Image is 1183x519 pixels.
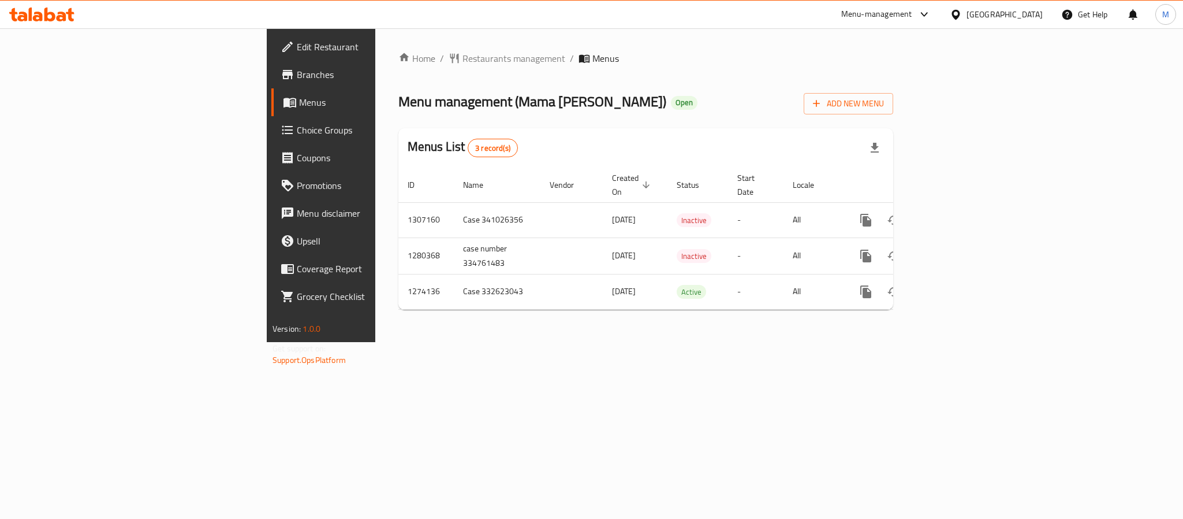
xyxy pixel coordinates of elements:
span: Active [677,286,706,299]
button: Add New Menu [804,93,893,114]
td: - [728,238,783,274]
td: - [728,202,783,238]
td: Case 332623043 [454,274,540,309]
span: Menu management ( Mama [PERSON_NAME] ) [398,88,666,114]
span: [DATE] [612,248,636,263]
a: Upsell [271,227,464,255]
a: Menu disclaimer [271,199,464,227]
div: [GEOGRAPHIC_DATA] [966,8,1043,21]
a: Promotions [271,172,464,199]
button: more [852,242,880,270]
nav: breadcrumb [398,51,893,65]
span: 1.0.0 [303,321,320,336]
span: M [1162,8,1169,21]
td: All [783,238,843,274]
button: more [852,278,880,306]
span: Menus [299,95,455,109]
td: - [728,274,783,309]
span: Name [463,178,498,192]
span: Start Date [737,171,770,199]
span: Upsell [297,234,455,248]
span: Restaurants management [462,51,565,65]
a: Support.OpsPlatform [273,353,346,368]
button: Change Status [880,242,908,270]
div: Open [671,96,697,110]
li: / [570,51,574,65]
a: Restaurants management [449,51,565,65]
div: Export file [861,134,889,162]
span: Version: [273,321,301,336]
span: Menu disclaimer [297,206,455,220]
a: Edit Restaurant [271,33,464,61]
a: Branches [271,61,464,88]
span: Created On [612,171,654,199]
span: [DATE] [612,212,636,227]
button: Change Status [880,278,908,306]
span: Locale [793,178,829,192]
button: Change Status [880,206,908,234]
span: ID [408,178,430,192]
span: Add New Menu [813,97,884,111]
span: Edit Restaurant [297,40,455,54]
td: All [783,274,843,309]
a: Menus [271,88,464,116]
a: Coupons [271,144,464,172]
a: Choice Groups [271,116,464,144]
span: Choice Groups [297,123,455,137]
div: Inactive [677,213,711,227]
span: Promotions [297,179,455,192]
a: Coverage Report [271,255,464,283]
div: Inactive [677,249,711,263]
button: more [852,206,880,234]
span: Open [671,98,697,107]
span: Coupons [297,151,455,165]
span: Coverage Report [297,262,455,276]
span: Inactive [677,250,711,263]
span: Branches [297,68,455,81]
h2: Menus List [408,138,518,157]
span: 3 record(s) [468,143,517,154]
div: Total records count [468,139,518,157]
td: All [783,202,843,238]
td: case number 334761483 [454,238,540,274]
th: Actions [843,168,972,203]
td: Case 341026356 [454,202,540,238]
a: Grocery Checklist [271,283,464,310]
span: Vendor [550,178,589,192]
table: enhanced table [398,168,972,310]
div: Menu-management [841,8,912,21]
span: Inactive [677,214,711,227]
span: Status [677,178,714,192]
span: [DATE] [612,284,636,299]
span: Get support on: [273,341,326,356]
span: Grocery Checklist [297,290,455,303]
span: Menus [592,51,619,65]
